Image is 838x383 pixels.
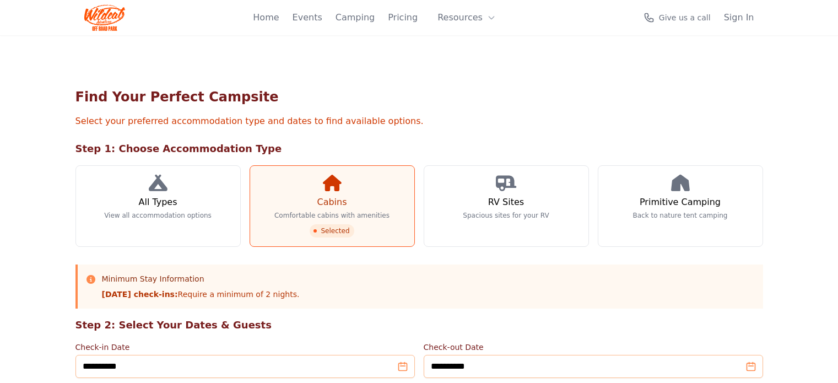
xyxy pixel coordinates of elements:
span: Give us a call [659,12,711,23]
strong: [DATE] check-ins: [102,290,178,299]
a: Events [293,11,322,24]
p: Comfortable cabins with amenities [274,211,390,220]
h3: Primitive Camping [640,196,721,209]
p: Back to nature tent camping [633,211,728,220]
a: Sign In [724,11,754,24]
a: Home [253,11,279,24]
p: Require a minimum of 2 nights. [102,289,300,300]
a: Camping [336,11,375,24]
a: RV Sites Spacious sites for your RV [424,165,589,247]
a: Cabins Comfortable cabins with amenities Selected [250,165,415,247]
img: Wildcat Logo [84,4,126,31]
p: Select your preferred accommodation type and dates to find available options. [75,115,763,128]
label: Check-out Date [424,342,763,353]
a: All Types View all accommodation options [75,165,241,247]
span: Selected [310,224,354,238]
h1: Find Your Perfect Campsite [75,88,763,106]
a: Primitive Camping Back to nature tent camping [598,165,763,247]
p: View all accommodation options [104,211,212,220]
h2: Step 2: Select Your Dates & Guests [75,317,763,333]
a: Pricing [388,11,418,24]
label: Check-in Date [75,342,415,353]
h3: RV Sites [488,196,524,209]
a: Give us a call [644,12,711,23]
h3: All Types [138,196,177,209]
p: Spacious sites for your RV [463,211,549,220]
h2: Step 1: Choose Accommodation Type [75,141,763,157]
h3: Minimum Stay Information [102,273,300,284]
button: Resources [431,7,502,29]
h3: Cabins [317,196,347,209]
